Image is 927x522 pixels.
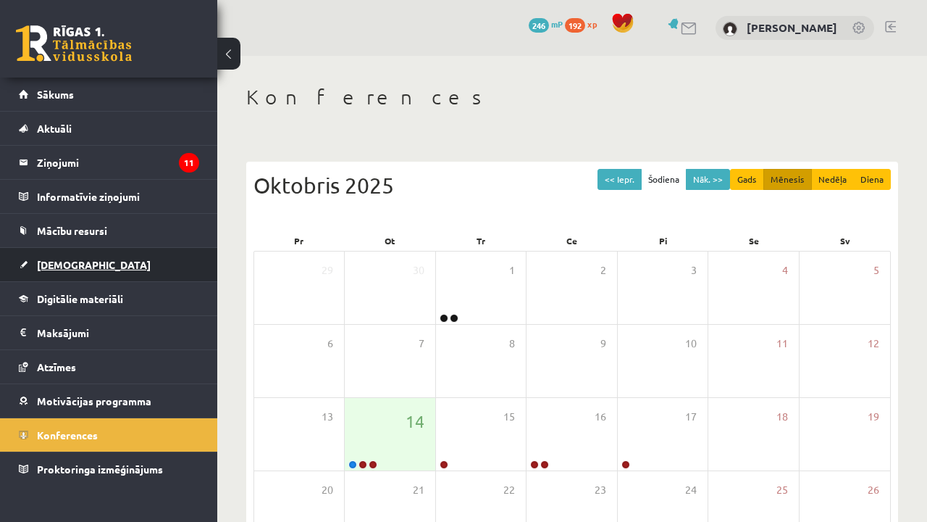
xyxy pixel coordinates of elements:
span: 25 [776,482,788,498]
span: 13 [322,409,333,425]
span: 11 [776,336,788,352]
div: Pi [618,231,709,251]
span: Digitālie materiāli [37,292,123,305]
a: 246 mP [529,18,563,30]
a: Maksājumi [19,316,199,349]
div: Oktobris 2025 [253,169,891,202]
legend: Ziņojumi [37,146,199,179]
span: 10 [685,336,697,352]
span: 7 [419,336,424,352]
i: 11 [179,153,199,173]
a: Informatīvie ziņojumi [19,180,199,213]
a: Ziņojumi11 [19,146,199,179]
span: 29 [322,262,333,278]
span: 23 [595,482,606,498]
span: Atzīmes [37,360,76,373]
span: 2 [600,262,606,278]
span: 8 [509,336,515,352]
span: 4 [782,262,788,278]
a: Atzīmes [19,350,199,384]
span: Motivācijas programma [37,394,151,407]
span: 17 [685,409,697,425]
span: 9 [600,336,606,352]
span: Aktuāli [37,122,72,135]
a: [DEMOGRAPHIC_DATA] [19,248,199,281]
span: 22 [503,482,515,498]
span: 16 [595,409,606,425]
div: Ce [527,231,618,251]
a: Rīgas 1. Tālmācības vidusskola [16,25,132,62]
a: Motivācijas programma [19,384,199,418]
span: Mācību resursi [37,224,107,237]
h1: Konferences [246,85,898,109]
a: Aktuāli [19,112,199,145]
button: Nāk. >> [686,169,730,190]
span: 15 [503,409,515,425]
span: 12 [868,336,879,352]
span: 19 [868,409,879,425]
legend: Informatīvie ziņojumi [37,180,199,213]
legend: Maksājumi [37,316,199,349]
span: xp [587,18,597,30]
span: 30 [413,262,424,278]
a: Mācību resursi [19,214,199,247]
span: Konferences [37,428,98,442]
span: 24 [685,482,697,498]
span: 1 [509,262,515,278]
span: 3 [691,262,697,278]
span: 192 [565,18,585,33]
span: 5 [873,262,879,278]
span: 26 [868,482,879,498]
a: Sākums [19,78,199,111]
div: Sv [800,231,891,251]
a: Digitālie materiāli [19,282,199,315]
a: [PERSON_NAME] [747,20,837,35]
span: 246 [529,18,549,33]
button: Gads [730,169,764,190]
span: [DEMOGRAPHIC_DATA] [37,258,151,271]
div: Pr [253,231,345,251]
span: 20 [322,482,333,498]
div: Ot [345,231,436,251]
div: Se [709,231,800,251]
span: mP [551,18,563,30]
span: 18 [776,409,788,425]
a: Proktoringa izmēģinājums [19,452,199,486]
button: Šodiena [641,169,687,190]
a: Konferences [19,418,199,452]
div: Tr [435,231,527,251]
span: 14 [406,409,424,434]
button: Nedēļa [811,169,854,190]
a: 192 xp [565,18,604,30]
button: Mēnesis [763,169,812,190]
img: Nikola Maļinovska [723,22,737,36]
span: Sākums [37,88,74,101]
button: Diena [853,169,891,190]
button: << Iepr. [597,169,642,190]
span: 6 [327,336,333,352]
span: 21 [413,482,424,498]
span: Proktoringa izmēģinājums [37,463,163,476]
